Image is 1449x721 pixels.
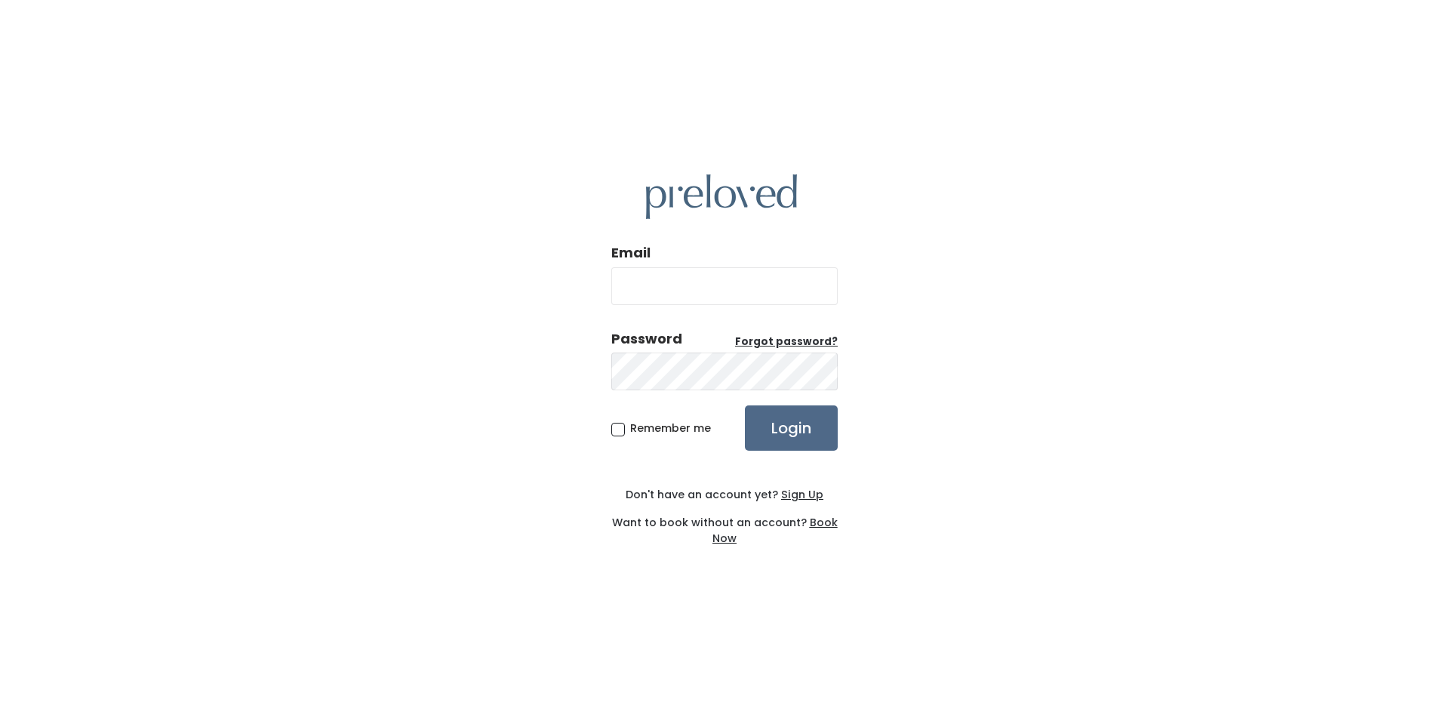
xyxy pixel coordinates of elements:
a: Forgot password? [735,334,838,350]
div: Password [611,329,682,349]
input: Login [745,405,838,451]
div: Want to book without an account? [611,503,838,547]
u: Sign Up [781,487,823,502]
div: Don't have an account yet? [611,487,838,503]
label: Email [611,243,651,263]
a: Book Now [712,515,838,546]
span: Remember me [630,421,711,436]
a: Sign Up [778,487,823,502]
img: preloved logo [646,174,797,219]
